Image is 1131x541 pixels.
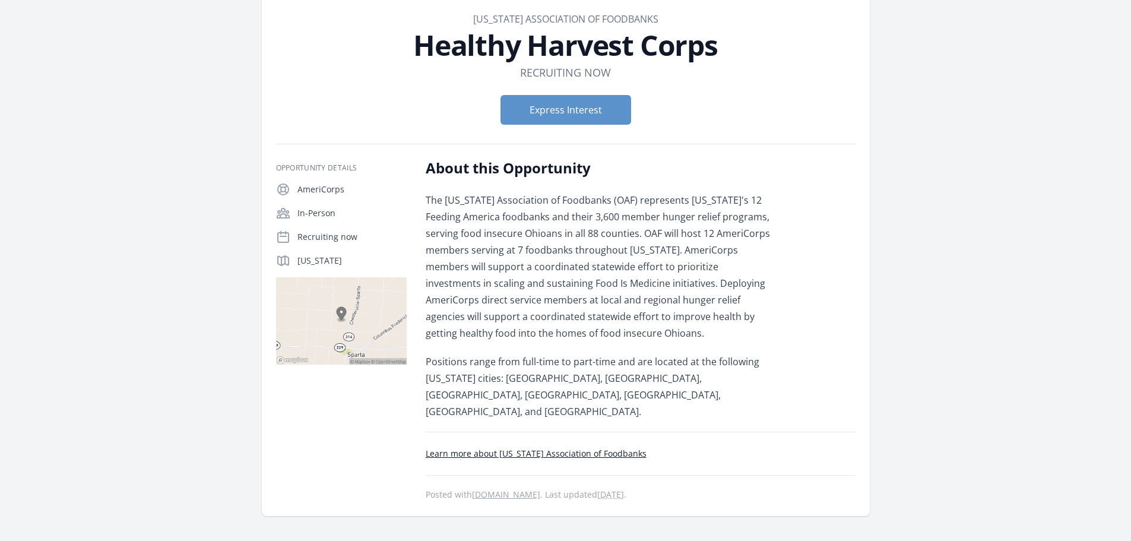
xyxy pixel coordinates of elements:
p: Posted with . Last updated . [426,490,856,499]
p: Positions range from full-time to part-time and are located at the following [US_STATE] cities: [... [426,353,773,420]
p: In-Person [297,207,407,219]
a: [DOMAIN_NAME] [472,489,540,500]
p: [US_STATE] [297,255,407,267]
p: The [US_STATE] Association of Foodbanks (OAF) represents [US_STATE]'s 12 Feeding America foodbank... [426,192,773,341]
a: [US_STATE] Association of Foodbanks [473,12,658,26]
h2: About this Opportunity [426,159,773,178]
p: Recruiting now [297,231,407,243]
h1: Healthy Harvest Corps [276,31,856,59]
abbr: Wed, Aug 20, 2025 10:34 PM [597,489,624,500]
button: Express Interest [500,95,631,125]
p: AmeriCorps [297,184,407,195]
a: Learn more about [US_STATE] Association of Foodbanks [426,448,647,459]
dd: Recruiting now [520,64,611,81]
img: Map [276,277,407,365]
h3: Opportunity Details [276,163,407,173]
